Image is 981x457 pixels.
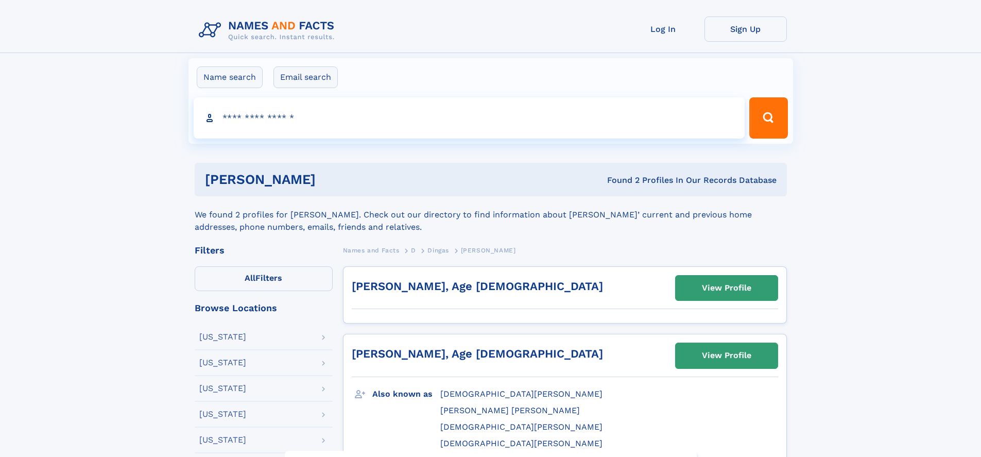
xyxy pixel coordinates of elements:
h1: [PERSON_NAME] [205,173,461,186]
a: View Profile [676,343,778,368]
div: Filters [195,246,333,255]
a: D [411,244,416,257]
a: View Profile [676,276,778,300]
span: [DEMOGRAPHIC_DATA][PERSON_NAME] [440,438,603,448]
div: Found 2 Profiles In Our Records Database [461,175,777,186]
div: [US_STATE] [199,359,246,367]
label: Name search [197,66,263,88]
div: [US_STATE] [199,384,246,393]
a: Names and Facts [343,244,400,257]
a: Sign Up [704,16,787,42]
a: Dingas [427,244,449,257]
span: [PERSON_NAME] [461,247,516,254]
h3: Also known as [372,385,440,403]
div: We found 2 profiles for [PERSON_NAME]. Check out our directory to find information about [PERSON_... [195,196,787,233]
span: [DEMOGRAPHIC_DATA][PERSON_NAME] [440,389,603,399]
a: Log In [622,16,704,42]
div: View Profile [702,276,751,300]
span: [DEMOGRAPHIC_DATA][PERSON_NAME] [440,422,603,432]
label: Filters [195,266,333,291]
a: [PERSON_NAME], Age [DEMOGRAPHIC_DATA] [352,280,603,293]
label: Email search [273,66,338,88]
div: View Profile [702,344,751,367]
input: search input [194,97,745,139]
button: Search Button [749,97,787,139]
span: Dingas [427,247,449,254]
span: All [245,273,255,283]
div: Browse Locations [195,303,333,313]
div: [US_STATE] [199,410,246,418]
a: [PERSON_NAME], Age [DEMOGRAPHIC_DATA] [352,347,603,360]
div: [US_STATE] [199,333,246,341]
span: D [411,247,416,254]
div: [US_STATE] [199,436,246,444]
span: [PERSON_NAME] [PERSON_NAME] [440,405,580,415]
img: Logo Names and Facts [195,16,343,44]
